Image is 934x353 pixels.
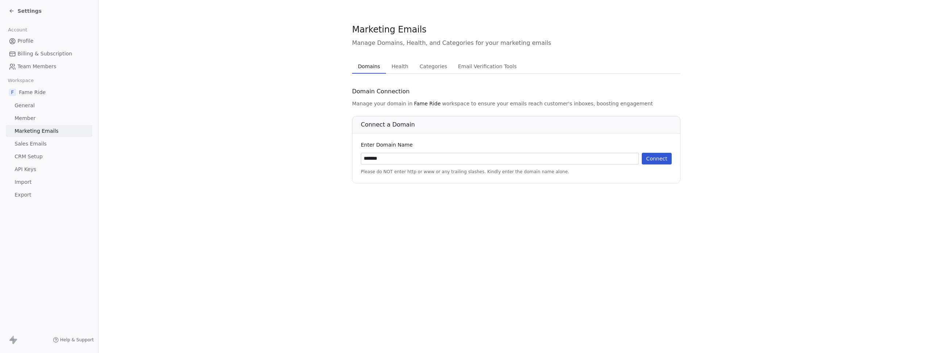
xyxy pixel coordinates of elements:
[6,48,92,60] a: Billing & Subscription
[352,39,680,47] span: Manage Domains, Health, and Categories for your marketing emails
[18,7,42,15] span: Settings
[9,89,16,96] span: F
[18,37,34,45] span: Profile
[455,61,520,71] span: Email Verification Tools
[6,100,92,112] a: General
[5,75,37,86] span: Workspace
[6,112,92,124] a: Member
[5,24,30,35] span: Account
[15,102,35,109] span: General
[15,140,47,148] span: Sales Emails
[361,141,672,148] div: Enter Domain Name
[19,89,46,96] span: Fame Ride
[361,169,672,175] span: Please do NOT enter http or www or any trailing slashes. Kindly enter the domain name alone.
[18,50,72,58] span: Billing & Subscription
[352,100,413,107] span: Manage your domain in
[15,115,36,122] span: Member
[18,63,56,70] span: Team Members
[642,153,672,164] button: Connect
[15,127,58,135] span: Marketing Emails
[442,100,543,107] span: workspace to ensure your emails reach
[15,178,31,186] span: Import
[389,61,411,71] span: Health
[417,61,450,71] span: Categories
[6,35,92,47] a: Profile
[6,61,92,73] a: Team Members
[6,138,92,150] a: Sales Emails
[15,191,31,199] span: Export
[544,100,653,107] span: customer's inboxes, boosting engagement
[15,166,36,173] span: API Keys
[6,176,92,188] a: Import
[9,7,42,15] a: Settings
[6,189,92,201] a: Export
[6,163,92,175] a: API Keys
[352,87,410,96] span: Domain Connection
[361,121,415,128] span: Connect a Domain
[6,151,92,163] a: CRM Setup
[352,24,427,35] span: Marketing Emails
[15,153,43,160] span: CRM Setup
[6,125,92,137] a: Marketing Emails
[355,61,383,71] span: Domains
[414,100,441,107] span: Fame Ride
[60,337,94,343] span: Help & Support
[53,337,94,343] a: Help & Support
